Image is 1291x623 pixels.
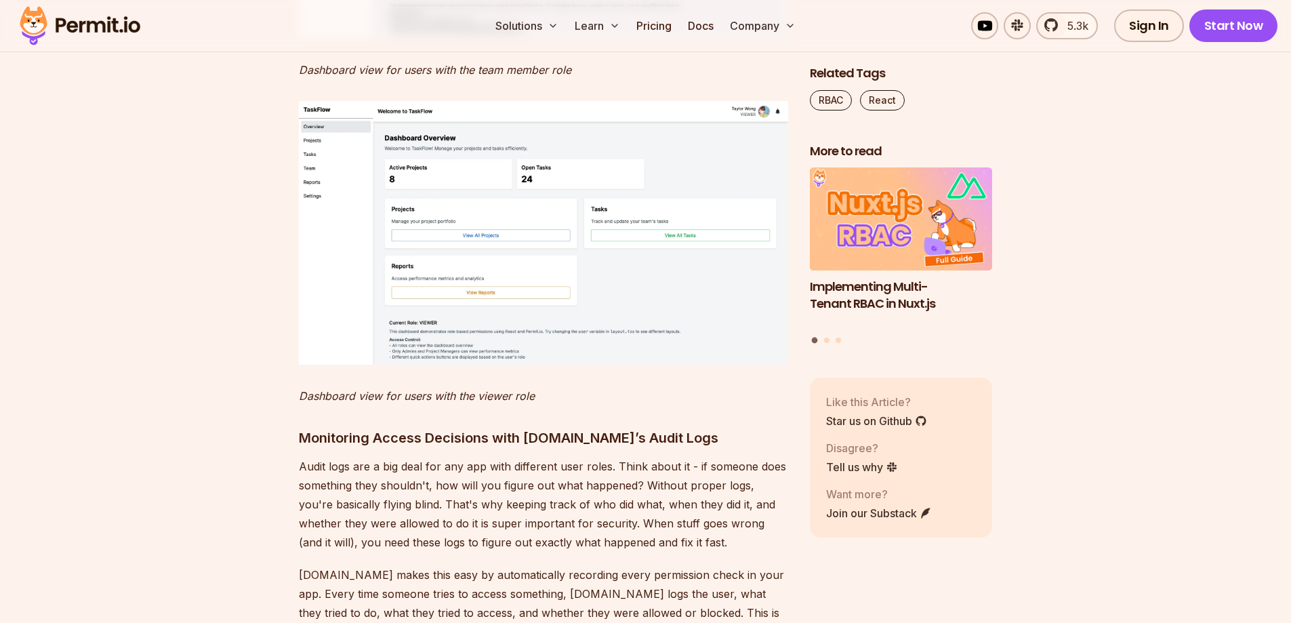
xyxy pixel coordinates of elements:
[824,338,829,343] button: Go to slide 2
[490,12,564,39] button: Solutions
[810,168,993,329] li: 1 of 3
[810,168,993,346] div: Posts
[810,279,993,313] h3: Implementing Multi-Tenant RBAC in Nuxt.js
[1059,18,1088,34] span: 5.3k
[810,168,993,271] img: Implementing Multi-Tenant RBAC in Nuxt.js
[812,338,818,344] button: Go to slide 1
[1114,9,1184,42] a: Sign In
[299,63,571,77] em: Dashboard view for users with the team member role
[1189,9,1278,42] a: Start Now
[810,65,993,82] h2: Related Tags
[299,457,788,552] p: Audit logs are a big deal for any app with different user roles. Think about it - if someone does...
[810,168,993,329] a: Implementing Multi-Tenant RBAC in Nuxt.jsImplementing Multi-Tenant RBAC in Nuxt.js
[14,3,146,49] img: Permit logo
[826,394,927,410] p: Like this Article?
[724,12,801,39] button: Company
[1036,12,1098,39] a: 5.3k
[860,90,905,110] a: React
[810,143,993,160] h2: More to read
[826,440,898,456] p: Disagree?
[826,413,927,429] a: Star us on Github
[631,12,677,39] a: Pricing
[299,101,788,365] img: image.png
[299,389,535,403] em: Dashboard view for users with the viewer role
[836,338,841,343] button: Go to slide 3
[826,486,932,502] p: Want more?
[299,427,788,449] h3: Monitoring Access Decisions with [DOMAIN_NAME]’s Audit Logs
[826,459,898,475] a: Tell us why
[826,505,932,521] a: Join our Substack
[682,12,719,39] a: Docs
[810,90,852,110] a: RBAC
[569,12,626,39] button: Learn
